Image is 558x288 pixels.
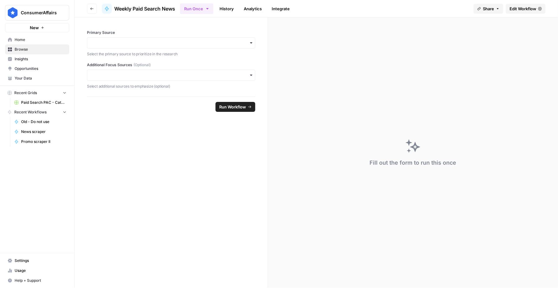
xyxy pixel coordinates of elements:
a: Paid Search PAC - Categories [11,98,69,107]
button: Workspace: ConsumerAffairs [5,5,69,21]
div: Fill out the form to run this once [370,158,456,167]
span: Edit Workflow [510,6,536,12]
span: Weekly Paid Search News [114,5,175,12]
span: Promo scraper II [21,139,66,144]
a: Opportunities [5,64,69,74]
a: Settings [5,256,69,266]
img: ConsumerAffairs Logo [7,7,18,18]
span: (Optional) [134,62,151,68]
label: Additional Focus Sources [87,62,255,68]
button: Recent Workflows [5,107,69,117]
p: Select additional sources to emphasize (optional) [87,83,255,89]
span: Help + Support [15,278,66,283]
a: Integrate [268,4,293,14]
span: New [30,25,39,31]
a: Old - Do not use [11,117,69,127]
span: Run Workflow [219,104,246,110]
a: Promo scraper II [11,137,69,147]
span: Paid Search PAC - Categories [21,100,66,105]
span: Home [15,37,66,43]
span: Insights [15,56,66,62]
span: Browse [15,47,66,52]
label: Primary Source [87,30,255,35]
a: Analytics [240,4,265,14]
button: New [5,23,69,32]
span: ConsumerAffairs [21,10,58,16]
a: Browse [5,44,69,54]
span: Old - Do not use [21,119,66,125]
a: Your Data [5,73,69,83]
button: Run Workflow [215,102,255,112]
span: News scraper [21,129,66,135]
span: Recent Workflows [14,109,47,115]
span: Opportunities [15,66,66,71]
span: Your Data [15,75,66,81]
button: Help + Support [5,276,69,286]
a: Insights [5,54,69,64]
button: Share [474,4,503,14]
a: Edit Workflow [506,4,546,14]
span: Settings [15,258,66,263]
a: Weekly Paid Search News [102,4,175,14]
a: News scraper [11,127,69,137]
span: Usage [15,268,66,273]
a: History [216,4,238,14]
span: Share [483,6,494,12]
button: Recent Grids [5,88,69,98]
span: Recent Grids [14,90,37,96]
a: Home [5,35,69,45]
p: Select the primary source to prioritize in the research [87,51,255,57]
button: Run Once [180,3,213,14]
a: Usage [5,266,69,276]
